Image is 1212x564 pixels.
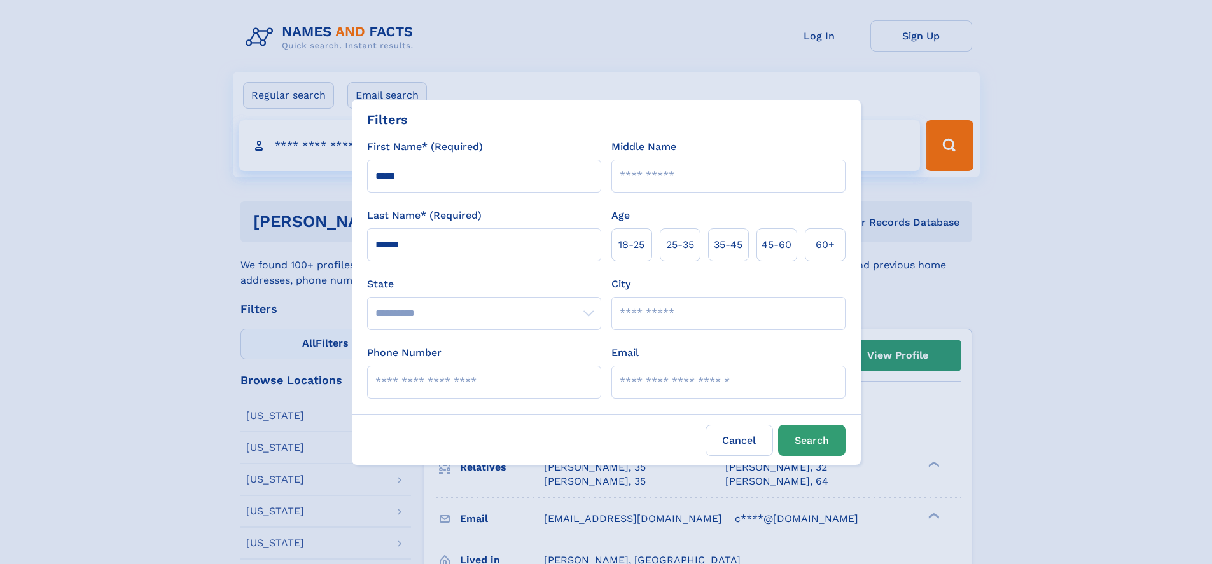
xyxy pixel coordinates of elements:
label: Middle Name [611,139,676,155]
label: Age [611,208,630,223]
span: 35‑45 [714,237,742,252]
span: 45‑60 [762,237,791,252]
span: 18‑25 [618,237,644,252]
label: Cancel [706,425,773,456]
label: First Name* (Required) [367,139,483,155]
label: City [611,277,630,292]
label: Last Name* (Required) [367,208,482,223]
button: Search [778,425,846,456]
label: Phone Number [367,345,442,361]
span: 60+ [816,237,835,252]
span: 25‑35 [666,237,694,252]
label: State [367,277,601,292]
div: Filters [367,110,408,129]
label: Email [611,345,639,361]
